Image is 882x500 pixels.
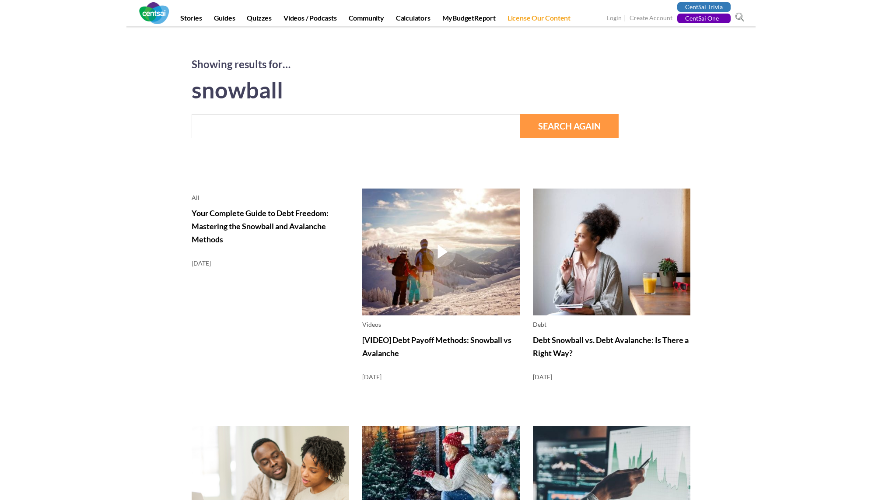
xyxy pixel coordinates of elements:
img: [VIDEO] Debt Payoff Methods: Snowball vs Avalanche [362,189,520,315]
a: Your Complete Guide to Debt Freedom: Mastering the Snowball and Avalanche Methods [192,208,329,244]
a: Videos [362,321,381,328]
div: Showing results for… [192,57,690,72]
a: Login [607,14,622,23]
a: Debt Snowball vs. Debt Avalanche: Is There a Right Way? [533,335,689,358]
a: License Our Content [502,14,576,26]
a: Debt [533,321,546,328]
a: MyBudgetReport [437,14,501,26]
a: All [192,194,199,201]
a: Stories [175,14,207,26]
span: [DATE] [192,259,349,268]
a: Create Account [630,14,672,23]
span: [DATE] [533,373,690,381]
img: Play Icon [426,237,456,267]
img: CentSai [139,2,169,24]
a: Calculators [391,14,436,26]
a: CentSai Trivia [677,2,731,12]
a: CentSai One [677,14,731,23]
a: Community [343,14,389,26]
a: [VIDEO] Debt Payoff Methods: Snowball vs Avalanche [362,335,511,358]
a: Guides [209,14,241,26]
h2: snowball [192,76,690,103]
a: Videos / Podcasts [278,14,342,26]
img: Debt Snowball vs. Debt Avalanche: Is There a Right Way? [533,189,690,315]
span: [DATE] [362,373,520,381]
span: | [623,13,628,23]
a: Quizzes [241,14,277,26]
a: Play Icon [VIDEO] Debt Payoff Methods: Snowball vs Avalanche [362,189,520,315]
input: SEARCH AGAIN [520,114,619,138]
